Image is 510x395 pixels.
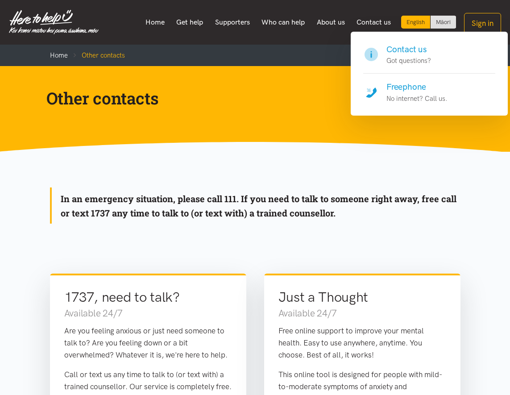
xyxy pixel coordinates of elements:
a: Supporters [209,13,256,32]
a: Switch to Te Reo Māori [431,16,456,29]
h3: Available 24/7 [278,307,446,320]
h4: Freephone [386,81,448,93]
a: Home [139,13,170,32]
div: Contact us [351,32,508,116]
p: Free online support to improve your mental health. Easy to use anywhere, anytime. You choose. Bes... [278,325,446,362]
a: Home [50,51,68,59]
b: In an emergency situation, please call 111. If you need to talk to someone right away, free call ... [61,193,456,219]
h2: 1737, need to talk? [64,288,232,307]
p: Got questions? [386,55,431,66]
a: About us [311,13,351,32]
a: Contact us Got questions? [363,43,495,74]
div: Current language [401,16,431,29]
h4: Contact us [386,43,431,56]
img: Home [9,10,99,34]
div: Language toggle [401,16,456,29]
a: Freephone No internet? Call us. [363,74,495,104]
button: Sign in [464,13,501,34]
p: No internet? Call us. [386,93,448,104]
p: Are you feeling anxious or just need someone to talk to? Are you feeling down or a bit overwhelme... [64,325,232,362]
li: Other contacts [68,50,125,61]
a: Get help [170,13,209,32]
h3: Available 24/7 [64,307,232,320]
p: Call or text us any time to talk to (or text with) a trained counsellor. Our service is completel... [64,369,232,393]
h2: Just a Thought [278,288,446,307]
a: Who can help [256,13,311,32]
h1: Other contacts [46,87,450,109]
a: Contact us [351,13,397,32]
